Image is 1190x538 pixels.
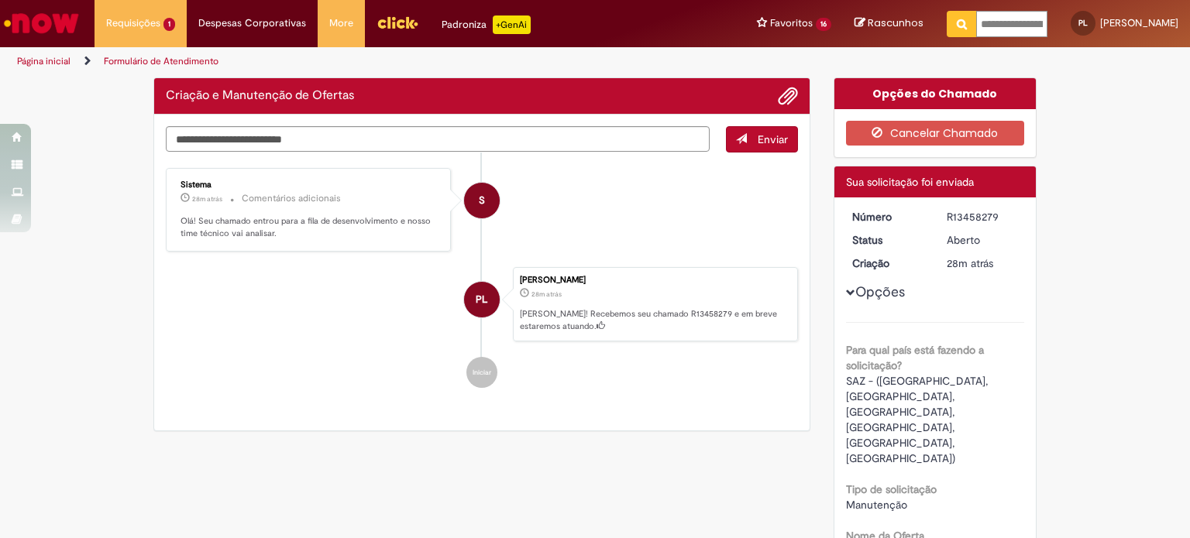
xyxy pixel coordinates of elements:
[166,267,798,341] li: Pamella Renata Farias Dias Ladeira
[947,232,1019,248] div: Aberto
[106,15,160,31] span: Requisições
[520,308,789,332] p: [PERSON_NAME]! Recebemos seu chamado R13458279 e em breve estaremos atuando.
[329,15,353,31] span: More
[841,209,936,224] dt: Número
[846,175,974,189] span: Sua solicitação foi enviada
[464,183,500,218] div: System
[520,276,789,285] div: [PERSON_NAME]
[846,482,937,496] b: Tipo de solicitação
[2,8,81,39] img: ServiceNow
[846,498,907,512] span: Manutenção
[442,15,531,34] div: Padroniza
[464,282,500,317] div: Pamella Renata Farias Dias Ladeira
[841,255,936,271] dt: Criação
[166,126,710,152] textarea: Digite sua mensagem aqui...
[531,290,562,299] span: 28m atrás
[726,126,798,152] button: Enviar
[855,16,923,31] a: Rascunhos
[1100,16,1178,29] span: [PERSON_NAME]
[947,209,1019,224] div: R13458279
[846,374,991,465] span: SAZ - ([GEOGRAPHIC_DATA], [GEOGRAPHIC_DATA], [GEOGRAPHIC_DATA], [GEOGRAPHIC_DATA], [GEOGRAPHIC_DA...
[868,15,923,30] span: Rascunhos
[479,182,485,219] span: S
[192,194,222,204] span: 28m atrás
[12,47,782,76] ul: Trilhas de página
[163,18,175,31] span: 1
[192,194,222,204] time: 28/08/2025 14:33:50
[1078,18,1088,28] span: PL
[242,192,341,205] small: Comentários adicionais
[834,78,1037,109] div: Opções do Chamado
[947,11,977,37] button: Pesquisar
[758,132,788,146] span: Enviar
[947,256,993,270] span: 28m atrás
[181,180,439,190] div: Sistema
[104,55,218,67] a: Formulário de Atendimento
[841,232,936,248] dt: Status
[947,255,1019,271] div: 28/08/2025 14:33:47
[377,11,418,34] img: click_logo_yellow_360x200.png
[846,343,984,372] b: Para qual país está fazendo a solicitação?
[198,15,306,31] span: Despesas Corporativas
[531,290,562,299] time: 28/08/2025 14:33:47
[493,15,531,34] p: +GenAi
[770,15,813,31] span: Favoritos
[778,86,798,106] button: Adicionar anexos
[816,18,831,31] span: 16
[17,55,71,67] a: Página inicial
[181,215,439,239] p: Olá! Seu chamado entrou para a fila de desenvolvimento e nosso time técnico vai analisar.
[166,89,354,103] h2: Criação e Manutenção de Ofertas Histórico de tíquete
[476,281,487,318] span: PL
[166,152,798,403] ul: Histórico de tíquete
[846,121,1025,146] button: Cancelar Chamado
